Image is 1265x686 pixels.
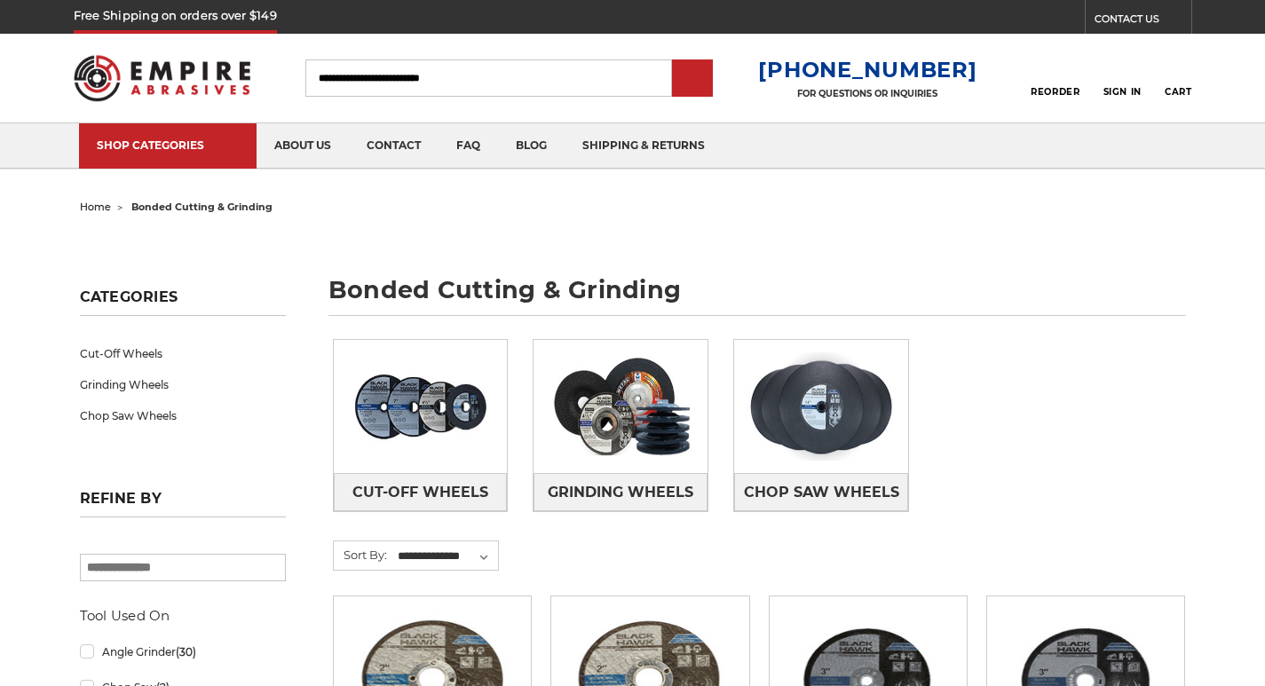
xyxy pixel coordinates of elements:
input: Submit [675,61,710,97]
img: Cut-Off Wheels [334,340,508,473]
span: Cut-Off Wheels [352,477,488,508]
a: Cut-Off Wheels [334,473,508,511]
a: Cart [1165,59,1191,98]
a: Chop Saw Wheels [80,400,286,431]
a: home [80,201,111,213]
span: Sign In [1103,86,1142,98]
a: Angle Grinder(30) [80,636,286,667]
span: Cart [1165,86,1191,98]
a: about us [257,123,349,169]
img: Empire Abrasives [74,43,251,113]
a: [PHONE_NUMBER] [758,57,976,83]
span: Grinding Wheels [548,477,693,508]
span: Reorder [1031,86,1079,98]
p: FOR QUESTIONS OR INQUIRIES [758,88,976,99]
h5: Categories [80,288,286,316]
a: blog [498,123,565,169]
img: Chop Saw Wheels [734,340,908,473]
a: Grinding Wheels [534,473,708,511]
h5: Refine by [80,490,286,517]
img: Grinding Wheels [534,340,708,473]
div: SHOP CATEGORIES [97,138,239,152]
a: Cut-Off Wheels [80,338,286,369]
a: shipping & returns [565,123,723,169]
a: Grinding Wheels [80,369,286,400]
h1: bonded cutting & grinding [328,278,1186,316]
a: contact [349,123,439,169]
a: Reorder [1031,59,1079,97]
span: (30) [176,645,196,658]
label: Sort By: [334,541,387,568]
span: bonded cutting & grinding [131,201,273,213]
a: faq [439,123,498,169]
select: Sort By: [395,543,498,570]
h5: Tool Used On [80,605,286,627]
a: Chop Saw Wheels [734,473,908,511]
span: Chop Saw Wheels [744,477,899,508]
a: CONTACT US [1095,9,1191,34]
